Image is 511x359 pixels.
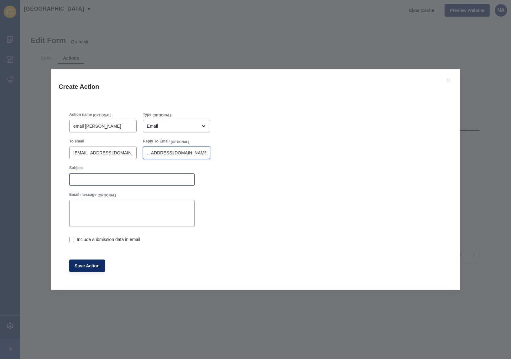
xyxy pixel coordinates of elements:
[153,113,171,118] span: (OPTIONAL)
[143,120,210,132] div: open menu
[69,192,96,197] label: Email message
[143,139,169,144] label: Reply To Email
[69,112,92,117] label: Action name
[93,113,111,118] span: (OPTIONAL)
[143,112,151,117] label: Type
[69,139,84,144] label: To email
[75,263,100,269] span: Save Action
[69,165,83,170] label: Subject
[69,260,105,272] button: Save Action
[98,193,116,198] span: (OPTIONAL)
[59,83,437,91] h1: Create Action
[77,236,140,243] label: Include submission data in email
[171,140,189,144] span: (OPTIONAL)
